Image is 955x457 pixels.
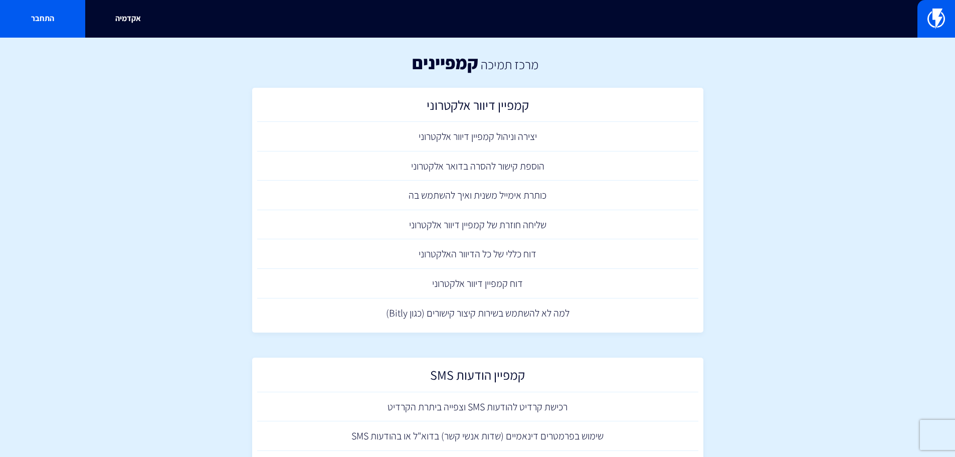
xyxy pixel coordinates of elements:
[262,368,693,387] h2: קמפיין הודעות SMS
[257,298,698,328] a: למה לא להשתמש בשירות קיצור קישורים (כגון Bitly)
[481,56,538,73] a: מרכז תמיכה
[257,363,698,392] a: קמפיין הודעות SMS
[412,53,478,73] h1: קמפיינים
[257,392,698,422] a: רכישת קרדיט להודעות SMS וצפייה ביתרת הקרדיט
[257,93,698,122] a: קמפיין דיוור אלקטרוני
[262,98,693,117] h2: קמפיין דיוור אלקטרוני
[252,8,703,31] input: חיפוש מהיר...
[257,210,698,240] a: שליחה חוזרת של קמפיין דיוור אלקטרוני
[257,269,698,298] a: דוח קמפיין דיוור אלקטרוני
[257,421,698,451] a: שימוש בפרמטרים דינאמיים (שדות אנשי קשר) בדוא"ל או בהודעות SMS
[257,239,698,269] a: דוח כללי של כל הדיוור האלקטרוני
[257,181,698,210] a: כותרת אימייל משנית ואיך להשתמש בה
[257,151,698,181] a: הוספת קישור להסרה בדואר אלקטרוני
[257,122,698,151] a: יצירה וניהול קמפיין דיוור אלקטרוני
